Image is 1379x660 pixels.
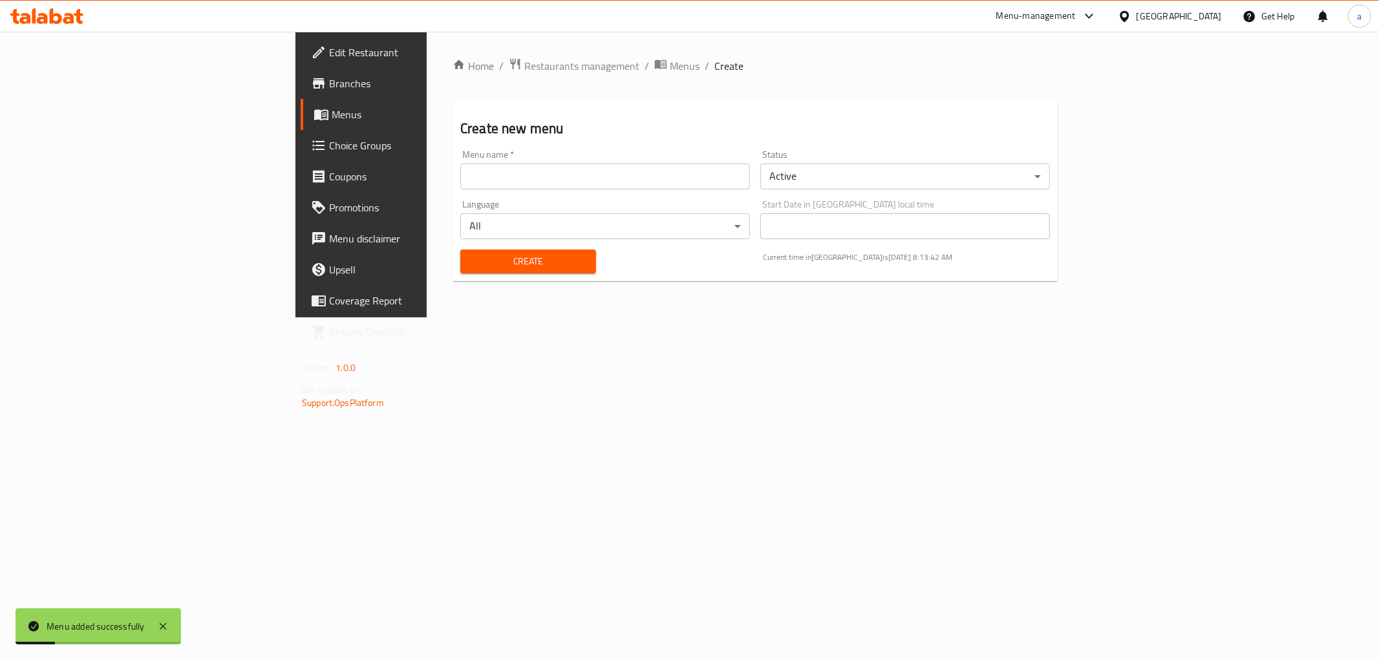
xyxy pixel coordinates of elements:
[670,58,700,74] span: Menus
[301,254,526,285] a: Upsell
[329,324,515,339] span: Grocery Checklist
[645,58,649,74] li: /
[301,130,526,161] a: Choice Groups
[654,58,700,74] a: Menus
[301,68,526,99] a: Branches
[460,164,750,189] input: Please enter Menu name
[332,107,515,122] span: Menus
[705,58,709,74] li: /
[509,58,639,74] a: Restaurants management
[301,99,526,130] a: Menus
[1357,9,1362,23] span: a
[47,619,145,633] div: Menu added successfully
[460,213,750,239] div: All
[329,138,515,153] span: Choice Groups
[996,8,1076,24] div: Menu-management
[329,200,515,215] span: Promotions
[329,231,515,246] span: Menu disclaimer
[329,293,515,308] span: Coverage Report
[301,285,526,316] a: Coverage Report
[301,161,526,192] a: Coupons
[460,250,596,273] button: Create
[524,58,639,74] span: Restaurants management
[763,251,1050,263] p: Current time in [GEOGRAPHIC_DATA] is [DATE] 8:13:42 AM
[301,316,526,347] a: Grocery Checklist
[329,169,515,184] span: Coupons
[336,359,356,376] span: 1.0.0
[453,58,1058,74] nav: breadcrumb
[329,45,515,60] span: Edit Restaurant
[1137,9,1222,23] div: [GEOGRAPHIC_DATA]
[301,223,526,254] a: Menu disclaimer
[471,253,586,270] span: Create
[329,262,515,277] span: Upsell
[329,76,515,91] span: Branches
[301,192,526,223] a: Promotions
[302,394,384,411] a: Support.OpsPlatform
[301,37,526,68] a: Edit Restaurant
[302,381,361,398] span: Get support on:
[760,164,1050,189] div: Active
[460,119,1050,138] h2: Create new menu
[302,359,334,376] span: Version:
[714,58,743,74] span: Create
